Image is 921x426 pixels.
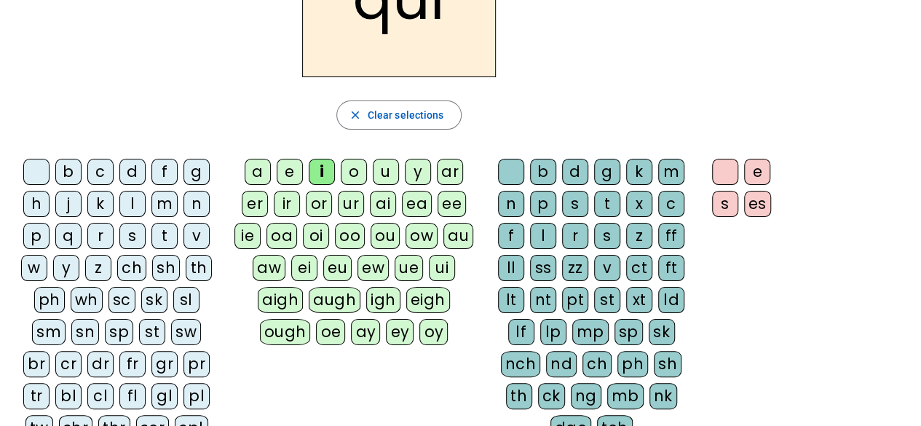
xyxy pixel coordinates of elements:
[744,191,771,217] div: es
[119,159,146,185] div: d
[55,223,82,249] div: q
[23,351,50,377] div: br
[306,191,332,217] div: or
[562,223,588,249] div: r
[617,351,648,377] div: ph
[571,383,601,409] div: ng
[538,383,565,409] div: ck
[234,223,261,249] div: ie
[183,159,210,185] div: g
[309,287,360,313] div: augh
[572,319,609,345] div: mp
[335,223,365,249] div: oo
[626,287,652,313] div: xt
[562,191,588,217] div: s
[530,159,556,185] div: b
[341,159,367,185] div: o
[291,255,317,281] div: ei
[32,319,66,345] div: sm
[406,287,450,313] div: eigh
[258,287,303,313] div: aigh
[406,223,438,249] div: ow
[607,383,644,409] div: mb
[658,159,684,185] div: m
[419,319,448,345] div: oy
[151,383,178,409] div: gl
[386,319,414,345] div: ey
[530,287,556,313] div: nt
[119,383,146,409] div: fl
[55,351,82,377] div: cr
[323,255,352,281] div: eu
[501,351,541,377] div: nch
[245,159,271,185] div: a
[87,351,114,377] div: dr
[594,159,620,185] div: g
[173,287,199,313] div: sl
[405,159,431,185] div: y
[139,319,165,345] div: st
[649,383,677,409] div: nk
[71,319,99,345] div: sn
[108,287,135,313] div: sc
[21,255,47,281] div: w
[594,191,620,217] div: t
[357,255,389,281] div: ew
[171,319,201,345] div: sw
[266,223,297,249] div: oa
[438,191,466,217] div: ee
[34,287,65,313] div: ph
[349,109,362,122] mat-icon: close
[508,319,534,345] div: lf
[562,255,588,281] div: zz
[274,191,300,217] div: ir
[151,191,178,217] div: m
[105,319,133,345] div: sp
[498,223,524,249] div: f
[429,255,455,281] div: ui
[87,383,114,409] div: cl
[141,287,167,313] div: sk
[373,159,399,185] div: u
[55,159,82,185] div: b
[53,255,79,281] div: y
[119,191,146,217] div: l
[119,351,146,377] div: fr
[119,223,146,249] div: s
[582,351,612,377] div: ch
[562,159,588,185] div: d
[183,383,210,409] div: pl
[23,191,50,217] div: h
[85,255,111,281] div: z
[183,351,210,377] div: pr
[71,287,103,313] div: wh
[242,191,268,217] div: er
[744,159,770,185] div: e
[540,319,566,345] div: lp
[658,223,684,249] div: ff
[23,383,50,409] div: tr
[23,223,50,249] div: p
[338,191,364,217] div: ur
[658,287,684,313] div: ld
[626,255,652,281] div: ct
[309,159,335,185] div: i
[186,255,212,281] div: th
[530,223,556,249] div: l
[151,223,178,249] div: t
[87,191,114,217] div: k
[712,191,738,217] div: s
[151,351,178,377] div: gr
[87,159,114,185] div: c
[395,255,423,281] div: ue
[351,319,380,345] div: ay
[626,159,652,185] div: k
[183,191,210,217] div: n
[55,191,82,217] div: j
[402,191,432,217] div: ea
[260,319,311,345] div: ough
[277,159,303,185] div: e
[530,191,556,217] div: p
[626,191,652,217] div: x
[117,255,146,281] div: ch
